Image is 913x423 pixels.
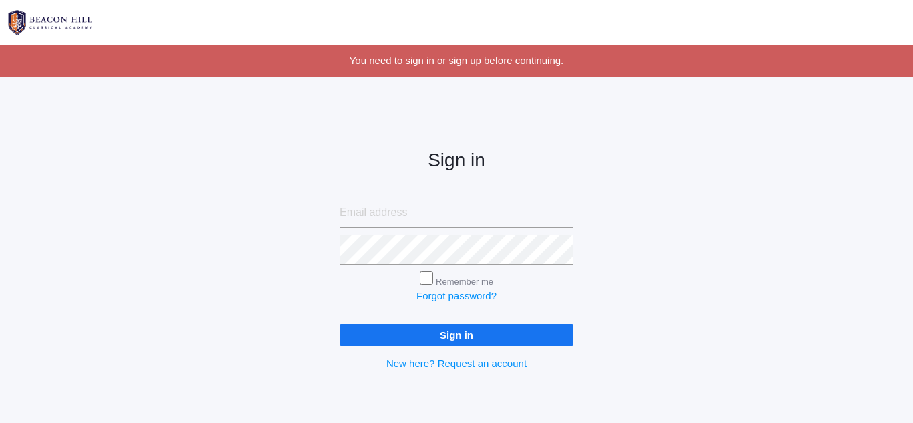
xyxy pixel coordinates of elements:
a: New here? Request an account [386,358,527,369]
h2: Sign in [340,150,573,171]
input: Sign in [340,324,573,346]
a: Forgot password? [416,290,497,301]
input: Email address [340,198,573,228]
label: Remember me [436,277,493,287]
